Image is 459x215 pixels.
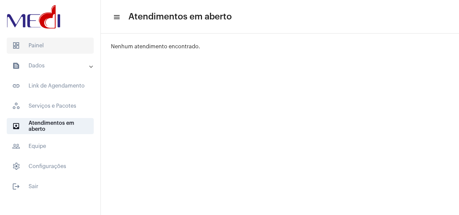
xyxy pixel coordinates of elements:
mat-icon: sidenav icon [12,82,20,90]
span: Configurações [7,158,94,174]
span: Equipe [7,138,94,154]
span: sidenav icon [12,42,20,50]
span: Painel [7,38,94,54]
span: Serviços e Pacotes [7,98,94,114]
mat-panel-title: Dados [12,62,90,70]
mat-icon: sidenav icon [12,62,20,70]
img: d3a1b5fa-500b-b90f-5a1c-719c20e9830b.png [5,3,62,30]
span: Atendimentos em aberto [128,11,232,22]
span: Atendimentos em aberto [7,118,94,134]
span: sidenav icon [12,102,20,110]
span: Link de Agendamento [7,78,94,94]
span: sidenav icon [12,162,20,170]
span: Nenhum atendimento encontrado. [111,44,200,49]
span: Sair [7,178,94,195]
mat-icon: sidenav icon [12,142,20,150]
mat-expansion-panel-header: sidenav iconDados [4,58,100,74]
mat-icon: sidenav icon [113,13,120,21]
mat-icon: sidenav icon [12,122,20,130]
mat-icon: sidenav icon [12,182,20,191]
